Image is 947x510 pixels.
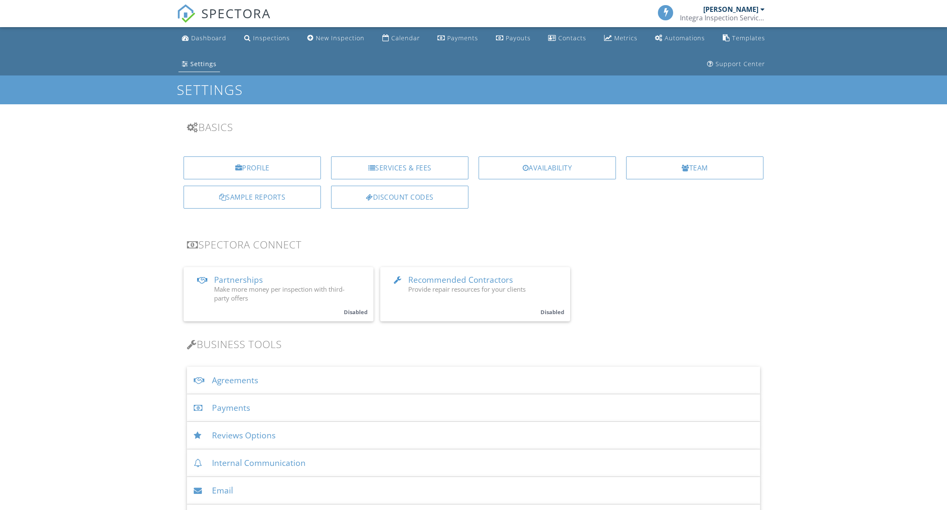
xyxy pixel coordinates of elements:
[187,477,760,504] div: Email
[316,34,365,42] div: New Inspection
[344,308,368,316] small: Disabled
[732,34,765,42] div: Templates
[704,56,769,72] a: Support Center
[201,4,271,22] span: SPECTORA
[214,285,345,302] span: Make more money per inspection with third-party offers
[187,239,760,250] h3: Spectora Connect
[331,186,468,209] a: Discount Codes
[408,285,526,293] span: Provide repair resources for your clients
[177,4,195,23] img: The Best Home Inspection Software - Spectora
[665,34,705,42] div: Automations
[241,31,293,46] a: Inspections
[716,60,765,68] div: Support Center
[493,31,534,46] a: Payouts
[177,11,271,29] a: SPECTORA
[408,274,513,285] span: Recommended Contractors
[187,367,760,394] div: Agreements
[703,5,758,14] div: [PERSON_NAME]
[391,34,420,42] div: Calendar
[187,394,760,422] div: Payments
[331,156,468,179] a: Services & Fees
[253,34,290,42] div: Inspections
[184,186,321,209] a: Sample Reports
[187,121,760,133] h3: Basics
[191,34,226,42] div: Dashboard
[214,274,263,285] span: Partnerships
[177,82,770,97] h1: Settings
[184,267,373,321] a: Partnerships Make more money per inspection with third-party offers Disabled
[187,449,760,477] div: Internal Communication
[479,156,616,179] a: Availability
[558,34,586,42] div: Contacts
[506,34,531,42] div: Payouts
[187,422,760,449] div: Reviews Options
[379,31,423,46] a: Calendar
[652,31,708,46] a: Automations (Basic)
[545,31,590,46] a: Contacts
[680,14,765,22] div: Integra Inspection Services, LLC
[187,338,760,350] h3: Business Tools
[434,31,482,46] a: Payments
[447,34,478,42] div: Payments
[626,156,763,179] a: Team
[719,31,769,46] a: Templates
[190,60,217,68] div: Settings
[540,308,564,316] small: Disabled
[304,31,368,46] a: New Inspection
[380,267,570,321] a: Recommended Contractors Provide repair resources for your clients Disabled
[601,31,641,46] a: Metrics
[178,31,230,46] a: Dashboard
[178,56,220,72] a: Settings
[184,156,321,179] a: Profile
[614,34,638,42] div: Metrics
